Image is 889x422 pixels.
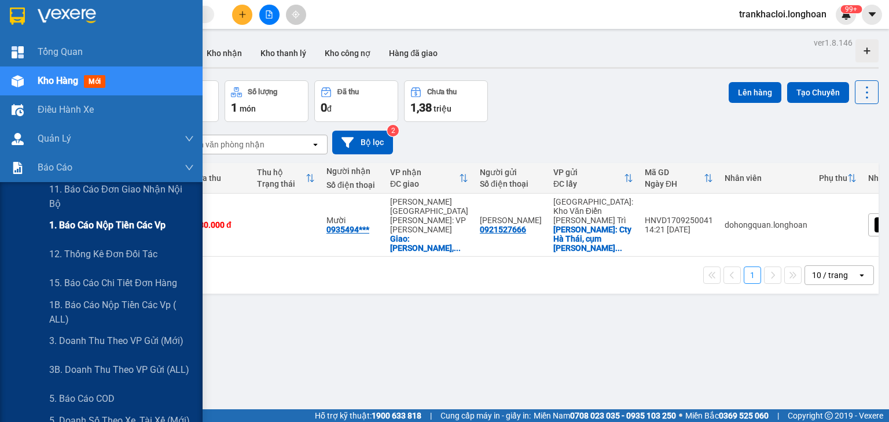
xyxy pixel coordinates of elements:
svg: open [857,271,866,280]
span: caret-down [867,9,877,20]
div: Ngày ĐH [645,179,704,188]
span: 5. Báo cáo COD [49,391,115,406]
span: 1 [231,101,237,114]
span: Tổng Quan [38,45,83,59]
span: 12. Thống kê đơn đối tác [49,247,157,261]
span: Quản Lý [38,131,71,146]
sup: 762 [840,5,862,13]
span: mới [84,75,105,88]
div: Số lượng [248,88,277,96]
div: Người nhận [326,166,379,176]
div: VP gửi [553,168,624,177]
img: warehouse-icon [12,75,24,87]
div: Nhận: Cty Hà Thái, cụm công nghiệp thanh thùy, thanh oai [553,225,633,253]
div: Số điện thoại [480,179,542,188]
strong: 0369 525 060 [719,411,769,420]
span: 1,38 [410,101,432,114]
div: Phụ thu [819,173,847,183]
span: Miền Bắc [685,409,769,422]
span: copyright [825,412,833,420]
div: Thu hộ [257,168,306,177]
button: 1 [744,266,761,284]
img: warehouse-icon [12,104,24,116]
div: 0921527666 [480,225,526,234]
button: file-add [259,5,280,25]
span: trankhacloi.longhoan [730,7,836,21]
div: Số điện thoại [326,180,379,190]
button: Tạo Chuyến [787,82,849,103]
span: 1B. Báo cáo nộp tiền các vp ( ALL) [49,298,194,327]
button: plus [232,5,252,25]
span: đ [327,104,332,113]
span: ⚪️ [679,413,682,418]
div: 1.380.000 đ [188,220,245,229]
span: 3. Doanh Thu theo VP Gửi (mới) [49,334,183,348]
span: 11. Báo cáo đơn giao nhận nội bộ [49,182,194,211]
div: Chọn văn phòng nhận [185,139,265,150]
div: [GEOGRAPHIC_DATA]: Kho Văn Điển [PERSON_NAME] Trì [553,197,633,225]
button: Đã thu0đ [314,80,398,122]
img: solution-icon [12,162,24,174]
span: Miền Nam [534,409,676,422]
div: Chưa thu [427,88,457,96]
span: | [777,409,779,422]
span: món [240,104,256,113]
span: ... [615,243,622,253]
span: Báo cáo [38,160,72,175]
button: caret-down [862,5,882,25]
button: Kho thanh lý [251,39,315,67]
button: Lên hàng [729,82,781,103]
div: ver 1.8.146 [814,36,853,49]
span: Kho hàng [38,75,78,86]
div: Người gửi [480,168,542,177]
strong: 1900 633 818 [372,411,421,420]
div: Chưa thu [188,173,245,183]
span: Cung cấp máy in - giấy in: [440,409,531,422]
button: Bộ lọc [332,131,393,154]
div: [PERSON_NAME][GEOGRAPHIC_DATA][PERSON_NAME]: VP [PERSON_NAME] [390,197,468,234]
button: Số lượng1món [225,80,308,122]
span: 0 [321,101,327,114]
span: aim [292,10,300,18]
div: Giao: Đường Quang Trung, Thành Phố Quảng Ngãi [390,234,468,253]
th: Toggle SortBy [548,163,639,194]
span: 3B. Doanh Thu theo VP Gửi (ALL) [49,362,189,377]
th: Toggle SortBy [251,163,321,194]
div: Tạo kho hàng mới [855,39,879,62]
div: Nhân viên [725,173,807,183]
span: ... [454,243,461,253]
img: warehouse-icon [12,133,24,145]
div: Thanh [480,216,542,225]
span: file-add [265,10,273,18]
button: aim [286,5,306,25]
img: logo-vxr [10,8,25,25]
span: 1. Báo cáo nộp tiền các vp [49,218,166,232]
span: 15. Báo cáo chi tiết đơn hàng [49,276,177,290]
div: dohongquan.longhoan [725,220,807,229]
span: | [430,409,432,422]
span: down [185,134,194,143]
sup: 2 [387,125,399,136]
th: Toggle SortBy [639,163,719,194]
span: down [185,163,194,172]
img: icon-new-feature [841,9,851,20]
div: Mã GD [645,168,704,177]
strong: 0708 023 035 - 0935 103 250 [570,411,676,420]
span: Hỗ trợ kỹ thuật: [315,409,421,422]
span: Điều hành xe [38,102,94,117]
th: Toggle SortBy [384,163,474,194]
div: HNVD1709250041 [645,216,713,225]
div: Đã thu [337,88,359,96]
div: 10 / trang [812,269,848,281]
span: plus [238,10,247,18]
div: Trạng thái [257,179,306,188]
span: triệu [434,104,451,113]
button: Kho công nợ [315,39,380,67]
div: 14:21 [DATE] [645,225,713,234]
div: ĐC lấy [553,179,624,188]
button: Hàng đã giao [380,39,447,67]
th: Toggle SortBy [813,163,862,194]
div: ĐC giao [390,179,459,188]
button: Chưa thu1,38 triệu [404,80,488,122]
div: VP nhận [390,168,459,177]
